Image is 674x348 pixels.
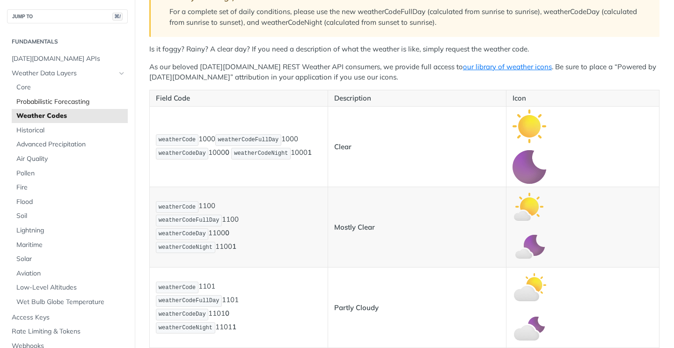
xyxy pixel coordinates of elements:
[12,152,128,166] a: Air Quality
[334,142,352,151] strong: Clear
[169,7,650,28] p: For a complete set of daily conditions, please use the new weatherCodeFullDay (calculated from su...
[7,325,128,339] a: Rate Limiting & Tokens
[12,281,128,295] a: Low-Level Altitudes
[218,137,279,143] span: weatherCodeFullDay
[16,254,125,264] span: Solar
[159,311,206,318] span: weatherCodeDay
[156,93,322,104] p: Field Code
[159,150,206,157] span: weatherCodeDay
[513,202,546,210] span: Expand image
[513,109,546,143] img: clear_day
[16,97,125,107] span: Probabilistic Forecasting
[12,267,128,281] a: Aviation
[156,200,322,254] p: 1100 1100 1100 1100
[16,83,125,92] span: Core
[16,211,125,221] span: Soil
[16,240,125,250] span: Maritime
[12,295,128,309] a: Wet Bulb Globe Temperature
[12,123,128,138] a: Historical
[16,226,125,235] span: Lightning
[12,167,128,181] a: Pollen
[12,224,128,238] a: Lightning
[16,183,125,192] span: Fire
[16,111,125,121] span: Weather Codes
[159,297,220,304] span: weatherCodeFullDay
[12,95,128,109] a: Probabilistic Forecasting
[16,197,125,207] span: Flood
[159,204,196,210] span: weatherCode
[463,62,552,71] a: our library of weather icons
[16,126,125,135] span: Historical
[12,238,128,252] a: Maritime
[232,322,236,331] strong: 1
[513,311,546,345] img: partly_cloudy_night
[7,52,128,66] a: [DATE][DOMAIN_NAME] APIs
[7,66,128,80] a: Weather Data LayersHide subpages for Weather Data Layers
[308,148,312,157] strong: 1
[12,195,128,209] a: Flood
[149,44,659,55] p: Is it foggy? Rainy? A clear day? If you need a description of what the weather is like, simply re...
[334,223,375,232] strong: Mostly Clear
[12,181,128,195] a: Fire
[12,313,125,322] span: Access Keys
[159,137,196,143] span: weatherCode
[513,282,546,291] span: Expand image
[16,283,125,292] span: Low-Level Altitudes
[225,228,229,237] strong: 0
[7,311,128,325] a: Access Keys
[513,93,653,104] p: Icon
[513,121,546,130] span: Expand image
[513,323,546,332] span: Expand image
[225,148,229,157] strong: 0
[334,93,500,104] p: Description
[12,69,116,78] span: Weather Data Layers
[156,133,322,160] p: 1000 1000 1000 1000
[16,140,125,149] span: Advanced Precipitation
[149,62,659,83] p: As our beloved [DATE][DOMAIN_NAME] REST Weather API consumers, we provide full access to . Be sur...
[12,138,128,152] a: Advanced Precipitation
[12,252,128,266] a: Solar
[12,80,128,94] a: Core
[7,9,128,23] button: JUMP TO⌘/
[159,325,212,331] span: weatherCodeNight
[334,303,379,312] strong: Partly Cloudy
[513,162,546,171] span: Expand image
[225,309,229,318] strong: 0
[7,37,128,46] h2: Fundamentals
[159,244,212,251] span: weatherCodeNight
[159,231,206,237] span: weatherCodeDay
[234,150,288,157] span: weatherCodeNight
[16,154,125,164] span: Air Quality
[112,13,123,21] span: ⌘/
[159,217,220,224] span: weatherCodeFullDay
[513,242,546,251] span: Expand image
[12,327,125,336] span: Rate Limiting & Tokens
[513,231,546,264] img: mostly_clear_night
[118,70,125,77] button: Hide subpages for Weather Data Layers
[513,150,546,184] img: clear_night
[16,297,125,307] span: Wet Bulb Globe Temperature
[16,269,125,278] span: Aviation
[159,284,196,291] span: weatherCode
[12,209,128,223] a: Soil
[12,54,125,64] span: [DATE][DOMAIN_NAME] APIs
[232,242,236,251] strong: 1
[513,270,546,304] img: partly_cloudy_day
[156,281,322,334] p: 1101 1101 1101 1101
[12,109,128,123] a: Weather Codes
[16,169,125,178] span: Pollen
[513,190,546,224] img: mostly_clear_day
